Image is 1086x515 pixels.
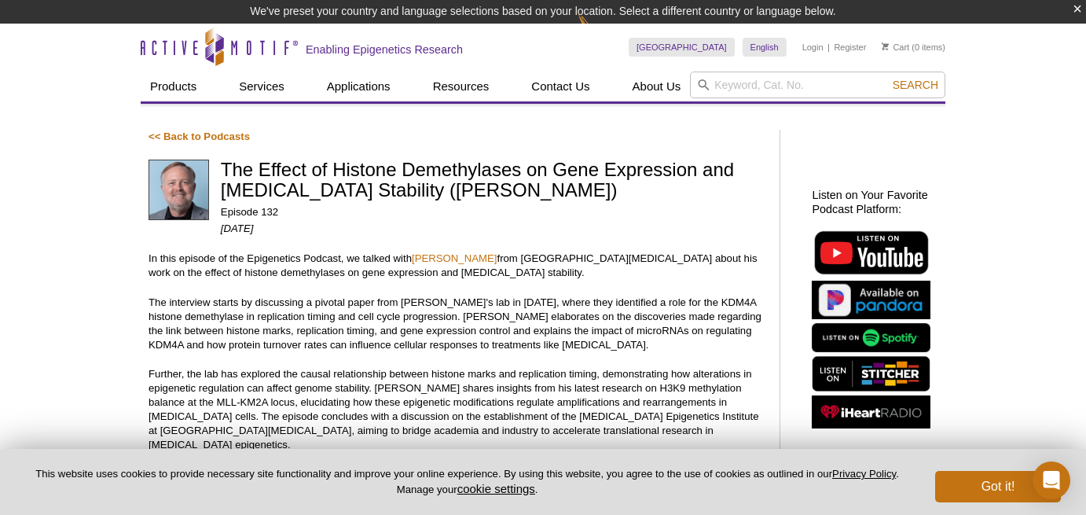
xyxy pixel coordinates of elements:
a: Contact Us [522,72,599,101]
a: English [743,38,787,57]
img: Listen on iHeartRadio [812,395,930,429]
button: cookie settings [457,482,535,495]
a: [GEOGRAPHIC_DATA] [629,38,735,57]
a: Applications [317,72,400,101]
em: [DATE] [221,223,254,234]
img: Listen on Spotify [812,323,930,352]
button: Got it! [935,471,1061,502]
div: Open Intercom Messenger [1033,462,1070,499]
p: Episode 132 [221,205,765,219]
a: Cart [882,42,909,53]
p: Further, the lab has explored the causal relationship between histone marks and replication timin... [149,367,764,452]
img: Your Cart [882,42,889,50]
p: The interview starts by discussing a pivotal paper from [PERSON_NAME]'s lab in [DATE], where they... [149,296,764,352]
button: Search [888,78,943,92]
img: Change Here [578,12,619,49]
img: Listen on Stitcher [812,356,930,392]
p: This website uses cookies to provide necessary site functionality and improve your online experie... [25,467,909,497]
img: Johnathan Whetstine [149,160,209,220]
a: Resources [424,72,499,101]
input: Keyword, Cat. No. [690,72,945,98]
li: (0 items) [882,38,945,57]
li: | [827,38,830,57]
a: [PERSON_NAME] [412,252,497,264]
img: Listen on Pandora [812,281,930,319]
h2: Enabling Epigenetics Research [306,42,463,57]
a: Privacy Policy [832,468,896,480]
img: Listen on YouTube [812,228,930,277]
a: Login [802,42,824,53]
a: About Us [623,72,691,101]
span: Search [893,79,938,91]
a: << Back to Podcasts [149,131,250,142]
p: In this episode of the Epigenetics Podcast, we talked with from [GEOGRAPHIC_DATA][MEDICAL_DATA] a... [149,252,764,280]
h2: Listen on Your Favorite Podcast Platform: [812,188,937,216]
a: Products [141,72,206,101]
a: Register [834,42,866,53]
h1: The Effect of Histone Demethylases on Gene Expression and [MEDICAL_DATA] Stability ([PERSON_NAME]) [221,160,765,203]
a: Services [229,72,294,101]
